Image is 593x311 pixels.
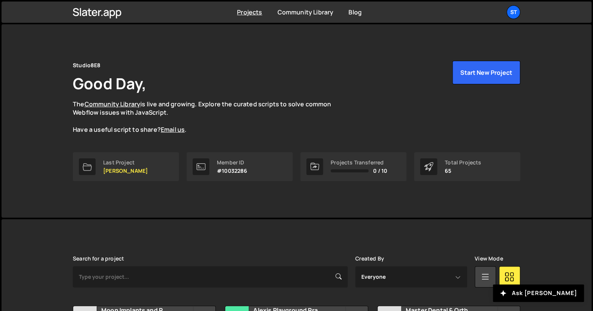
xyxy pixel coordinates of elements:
[493,284,584,302] button: Ask [PERSON_NAME]
[73,100,346,134] p: The is live and growing. Explore the curated scripts to solve common Webflow issues with JavaScri...
[73,256,124,262] label: Search for a project
[237,8,262,16] a: Projects
[217,159,247,166] div: Member ID
[507,5,520,19] a: St
[161,125,185,134] a: Email us
[73,61,100,70] div: Studio8E8
[445,159,481,166] div: Total Projects
[475,256,503,262] label: View Mode
[373,168,387,174] span: 0 / 10
[445,168,481,174] p: 65
[355,256,384,262] label: Created By
[84,100,140,108] a: Community Library
[103,168,148,174] p: [PERSON_NAME]
[73,266,348,287] input: Type your project...
[348,8,362,16] a: Blog
[73,73,146,94] h1: Good Day,
[277,8,333,16] a: Community Library
[103,159,148,166] div: Last Project
[217,168,247,174] p: #10032286
[331,159,387,166] div: Projects Transferred
[452,61,520,84] button: Start New Project
[73,152,179,181] a: Last Project [PERSON_NAME]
